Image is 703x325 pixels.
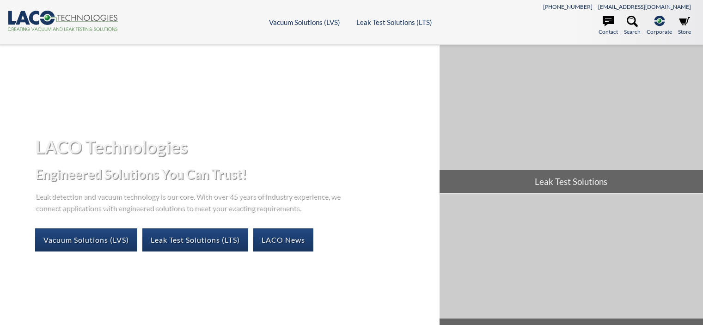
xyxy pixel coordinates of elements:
a: LACO News [253,228,313,251]
a: Vacuum Solutions (LVS) [35,228,137,251]
span: Corporate [647,27,672,36]
a: Leak Test Solutions [440,45,703,193]
h2: Engineered Solutions You Can Trust! [35,166,432,183]
a: [PHONE_NUMBER] [543,3,593,10]
p: Leak detection and vacuum technology is our core. With over 45 years of industry experience, we c... [35,190,345,214]
span: Leak Test Solutions [440,170,703,193]
a: Contact [599,16,618,36]
a: Leak Test Solutions (LTS) [356,18,432,26]
a: Search [624,16,641,36]
a: Vacuum Solutions (LVS) [269,18,340,26]
a: Leak Test Solutions (LTS) [142,228,248,251]
a: [EMAIL_ADDRESS][DOMAIN_NAME] [598,3,691,10]
a: Store [678,16,691,36]
h1: LACO Technologies [35,135,432,158]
